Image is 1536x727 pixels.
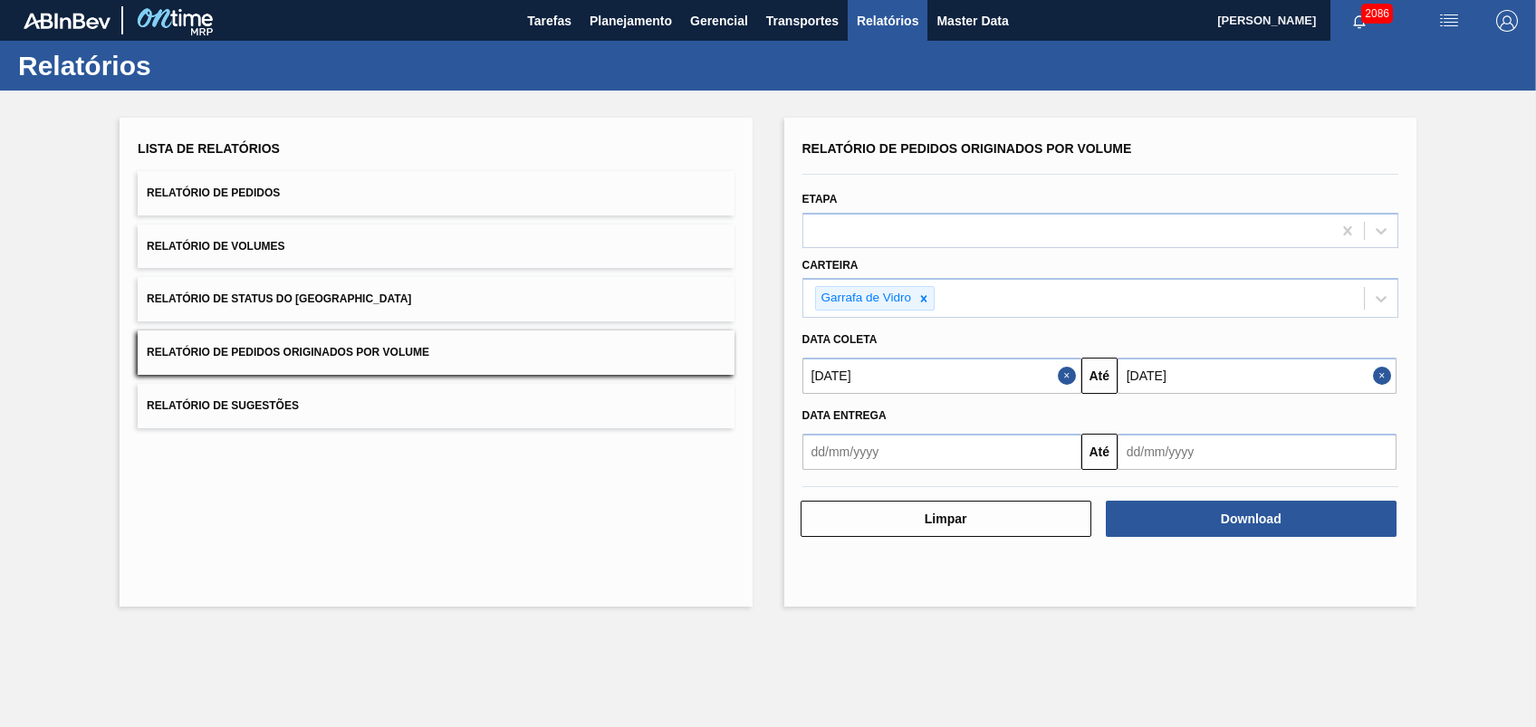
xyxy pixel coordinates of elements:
[816,287,915,310] div: Garrafa de Vidro
[147,240,284,253] span: Relatório de Volumes
[802,358,1081,394] input: dd/mm/yyyy
[138,225,734,269] button: Relatório de Volumes
[802,434,1081,470] input: dd/mm/yyyy
[690,10,748,32] span: Gerencial
[1361,4,1393,24] span: 2086
[138,141,280,156] span: Lista de Relatórios
[1118,434,1397,470] input: dd/mm/yyyy
[138,171,734,215] button: Relatório de Pedidos
[527,10,571,32] span: Tarefas
[802,409,887,422] span: Data entrega
[801,501,1091,537] button: Limpar
[857,10,918,32] span: Relatórios
[138,384,734,428] button: Relatório de Sugestões
[1330,8,1388,33] button: Notificações
[147,187,280,199] span: Relatório de Pedidos
[1081,358,1118,394] button: Até
[936,10,1008,32] span: Master Data
[1081,434,1118,470] button: Até
[147,346,429,359] span: Relatório de Pedidos Originados por Volume
[1438,10,1460,32] img: userActions
[1496,10,1518,32] img: Logout
[1373,358,1397,394] button: Close
[138,277,734,321] button: Relatório de Status do [GEOGRAPHIC_DATA]
[1106,501,1397,537] button: Download
[24,13,110,29] img: TNhmsLtSVTkK8tSr43FrP2fwEKptu5GPRR3wAAAABJRU5ErkJggg==
[766,10,839,32] span: Transportes
[147,292,411,305] span: Relatório de Status do [GEOGRAPHIC_DATA]
[802,193,838,206] label: Etapa
[590,10,672,32] span: Planejamento
[1118,358,1397,394] input: dd/mm/yyyy
[802,333,878,346] span: Data coleta
[18,55,340,76] h1: Relatórios
[802,259,859,272] label: Carteira
[802,141,1132,156] span: Relatório de Pedidos Originados por Volume
[138,330,734,375] button: Relatório de Pedidos Originados por Volume
[147,399,299,412] span: Relatório de Sugestões
[1058,358,1081,394] button: Close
